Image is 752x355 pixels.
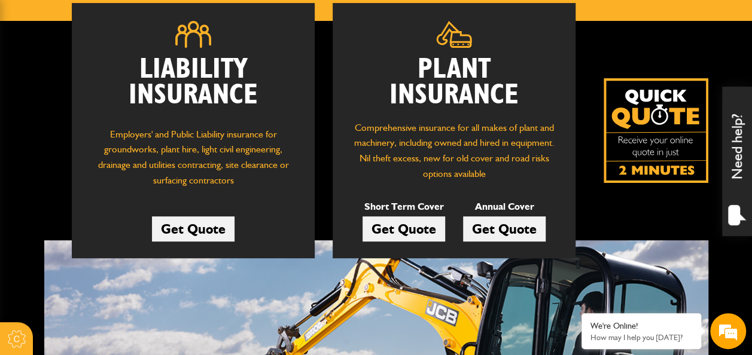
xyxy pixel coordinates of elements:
h2: Liability Insurance [90,57,297,115]
a: Get your insurance quote isn just 2-minutes [604,78,708,183]
p: Annual Cover [463,199,546,215]
p: Short Term Cover [363,199,445,215]
h2: Plant Insurance [351,57,558,108]
a: Get Quote [152,216,235,241]
img: Quick Quote [604,78,708,183]
p: How may I help you today? [590,333,692,342]
div: Need help? [722,87,752,236]
p: Comprehensive insurance for all makes of plant and machinery, including owned and hired in equipm... [351,120,558,181]
a: Get Quote [463,216,546,241]
p: Employers' and Public Liability insurance for groundworks, plant hire, light civil engineering, d... [90,127,297,194]
a: Get Quote [363,216,445,241]
div: We're Online! [590,321,692,331]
